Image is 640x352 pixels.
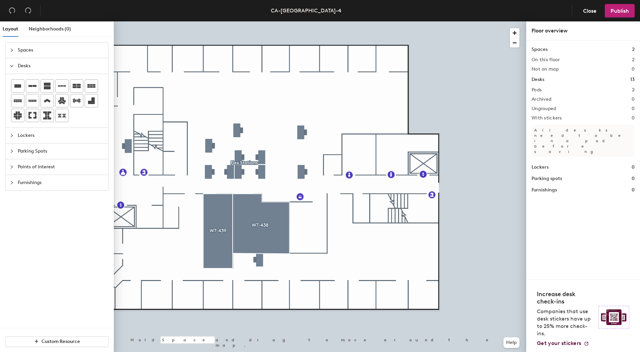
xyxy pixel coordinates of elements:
[18,144,104,159] span: Parking Spots
[532,115,562,121] h2: With stickers
[605,4,635,17] button: Publish
[583,8,596,14] span: Close
[532,97,551,102] h2: Archived
[271,6,341,15] div: CA-[GEOGRAPHIC_DATA]-4
[10,48,14,52] span: collapsed
[532,186,557,194] h1: Furnishings
[632,115,635,121] h2: 0
[18,175,104,190] span: Furnishings
[10,149,14,153] span: collapsed
[5,336,108,347] button: Custom Resource
[577,4,602,17] button: Close
[10,165,14,169] span: collapsed
[532,125,635,157] p: All desks need to be in a pod before saving
[10,134,14,138] span: collapsed
[632,186,635,194] h1: 0
[21,4,35,17] button: Redo (⌘ + ⇧ + Z)
[632,164,635,171] h1: 0
[18,58,104,74] span: Desks
[632,97,635,102] h2: 0
[532,106,556,111] h2: Ungrouped
[503,337,519,348] button: Help
[532,57,560,63] h2: On this floor
[532,87,542,93] h2: Pods
[5,4,19,17] button: Undo (⌘ + Z)
[18,128,104,143] span: Lockers
[598,306,629,329] img: Sticker logo
[18,42,104,58] span: Spaces
[632,87,635,93] h2: 2
[532,76,544,83] h1: Desks
[537,290,594,305] h4: Increase desk check-ins
[632,67,635,72] h2: 0
[10,181,14,185] span: collapsed
[632,175,635,182] h1: 0
[632,46,635,53] h1: 2
[632,106,635,111] h2: 0
[630,76,635,83] h1: 13
[532,67,559,72] h2: Not on map
[532,46,548,53] h1: Spaces
[29,26,71,32] span: Neighborhoods (0)
[42,339,80,344] span: Custom Resource
[3,26,18,32] span: Layout
[632,57,635,63] h2: 2
[532,175,562,182] h1: Parking spots
[537,340,589,347] a: Get your stickers
[611,8,629,14] span: Publish
[10,64,14,68] span: expanded
[532,164,549,171] h1: Lockers
[18,159,104,175] span: Points of Interest
[537,308,594,337] p: Companies that use desk stickers have up to 25% more check-ins.
[537,340,581,346] span: Get your stickers
[532,27,635,35] div: Floor overview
